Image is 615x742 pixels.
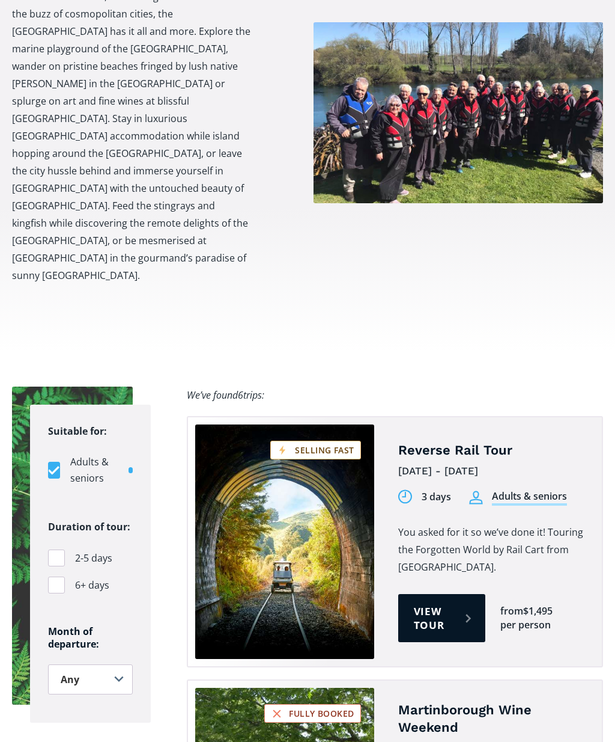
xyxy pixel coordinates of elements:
[398,524,584,576] p: You asked for it so we’ve done it! Touring the Forgotten World by Rail Cart from [GEOGRAPHIC_DATA].
[398,594,485,642] a: View tour
[398,702,584,736] h4: Martinborough Wine Weekend
[500,604,523,618] div: from
[398,442,584,459] h4: Reverse Rail Tour
[314,22,603,203] img: Bay of Plenty in North Island happy group
[30,405,151,723] form: Filters
[523,604,553,618] div: $1,495
[398,462,584,480] div: [DATE] - [DATE]
[500,618,551,632] div: per person
[48,625,133,651] h6: Month of departure:
[429,490,451,504] div: days
[70,454,123,486] span: Adults & seniors
[75,577,109,593] span: 6+ days
[48,518,130,536] legend: Duration of tour:
[492,489,567,506] div: Adults & seniors
[187,387,264,404] div: We’ve found trips:
[75,550,112,566] span: 2-5 days
[48,423,107,440] legend: Suitable for:
[238,388,243,402] span: 6
[422,490,427,504] div: 3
